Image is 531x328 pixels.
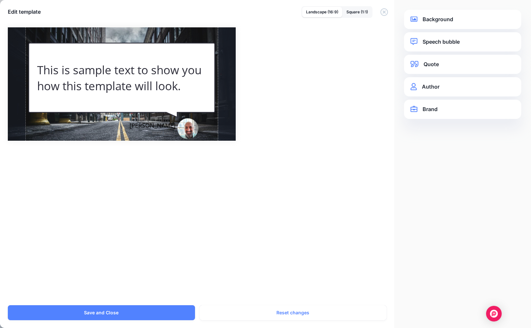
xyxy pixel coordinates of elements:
[411,82,515,91] a: Author
[302,7,342,17] a: Landscape (16:9)
[342,7,372,17] a: Square (1:1)
[200,305,387,320] button: Reset changes
[411,15,515,24] a: Background
[486,306,502,321] div: Open Intercom Messenger
[130,121,175,130] span: [PERSON_NAME]
[8,305,195,320] button: Save and Close
[37,62,206,94] div: This is sample text to show you how this template will look.
[411,60,515,69] a: Quote
[152,128,175,137] span: Invst Guru
[8,8,41,16] h5: Edit template
[411,37,515,46] a: Speech bubble
[411,105,515,114] a: Brand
